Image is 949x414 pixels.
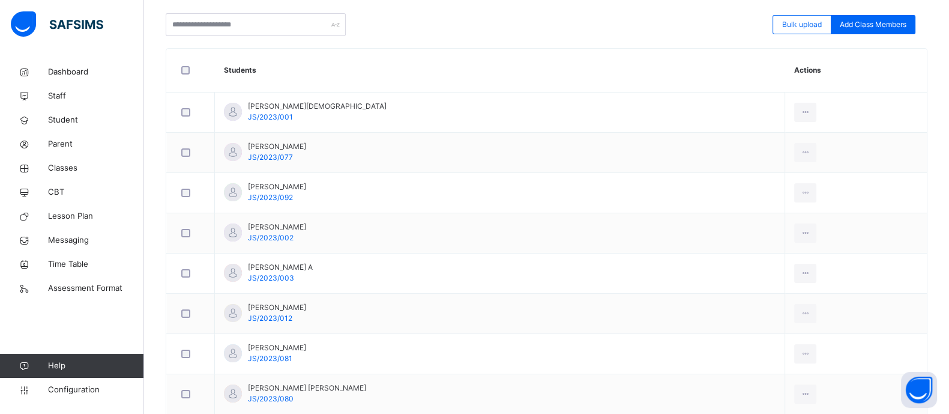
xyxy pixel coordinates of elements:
[48,186,144,198] span: CBT
[248,262,313,273] span: [PERSON_NAME] A
[48,90,144,102] span: Staff
[785,49,927,93] th: Actions
[248,181,306,192] span: [PERSON_NAME]
[248,193,293,202] span: JS/2023/092
[901,372,937,408] button: Open asap
[48,384,143,396] span: Configuration
[48,360,143,372] span: Help
[840,19,906,30] span: Add Class Members
[248,222,306,233] span: [PERSON_NAME]
[48,138,144,150] span: Parent
[248,233,294,242] span: JS/2023/002
[248,153,293,162] span: JS/2023/077
[48,282,144,294] span: Assessment Format
[215,49,785,93] th: Students
[248,314,292,323] span: JS/2023/012
[782,19,822,30] span: Bulk upload
[248,383,366,394] span: [PERSON_NAME] [PERSON_NAME]
[48,234,144,246] span: Messaging
[248,394,294,403] span: JS/2023/080
[48,210,144,222] span: Lesson Plan
[48,66,144,78] span: Dashboard
[248,354,292,363] span: JS/2023/081
[248,101,387,112] span: [PERSON_NAME][DEMOGRAPHIC_DATA]
[248,342,306,353] span: [PERSON_NAME]
[248,273,294,282] span: JS/2023/003
[48,162,144,174] span: Classes
[48,258,144,270] span: Time Table
[248,302,306,313] span: [PERSON_NAME]
[248,141,306,152] span: [PERSON_NAME]
[248,112,293,121] span: JS/2023/001
[11,11,103,37] img: safsims
[48,114,144,126] span: Student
